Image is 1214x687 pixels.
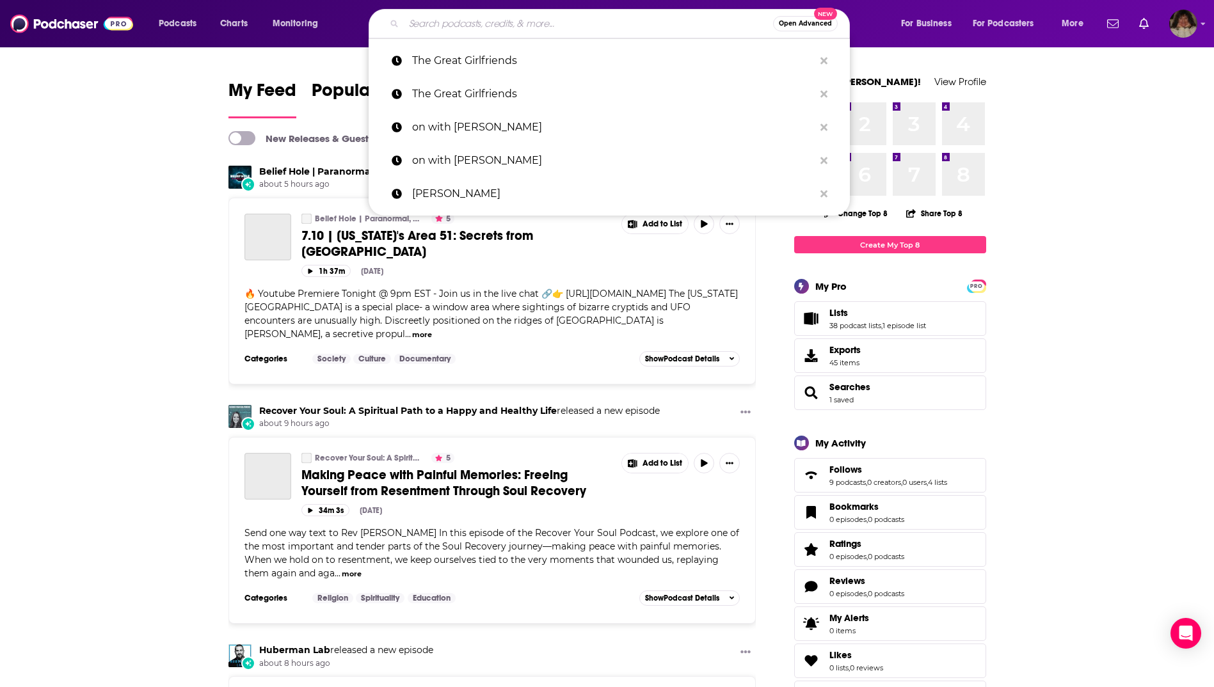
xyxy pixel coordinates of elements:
span: , [867,552,868,561]
span: For Podcasters [973,15,1034,33]
a: 0 episodes [829,552,867,561]
h3: Categories [244,354,302,364]
a: 1 saved [829,395,854,404]
a: The Great Girlfriends [369,44,850,77]
span: 7.10 | [US_STATE]'s Area 51: Secrets from [GEOGRAPHIC_DATA] [301,228,533,260]
button: 5 [431,214,454,224]
button: Show More Button [719,453,740,473]
a: Charts [212,13,255,34]
a: Show notifications dropdown [1102,13,1124,35]
span: 🔥 Youtube Premiere Tonight @ 9pm EST - Join us in the live chat 🔗👉 [URL][DOMAIN_NAME] The [US_STA... [244,288,738,340]
span: Logged in as angelport [1169,10,1197,38]
div: New Episode [241,177,255,191]
span: Popular Feed [312,79,420,109]
span: about 5 hours ago [259,179,683,190]
span: My Alerts [799,615,824,633]
a: Making Peace with Painful Memories: Freeing Yourself from Resentment Through Soul Recovery [244,453,291,500]
a: Exports [794,338,986,373]
a: Recover Your Soul: A Spiritual Path to a Happy and Healthy Life [315,453,420,463]
span: Likes [829,649,852,661]
button: open menu [892,13,968,34]
span: ... [405,328,411,340]
span: Follows [794,458,986,493]
span: New [814,8,837,20]
span: Monitoring [273,15,318,33]
a: Recover Your Soul: A Spiritual Path to a Happy and Healthy Life [228,405,252,428]
a: 7.10 | Ohio's Area 51: Secrets from Peach Mountain [244,214,291,260]
a: Culture [353,354,391,364]
a: Searches [799,384,824,402]
span: Exports [829,344,861,356]
input: Search podcasts, credits, & more... [404,13,773,34]
div: New Episode [241,417,255,431]
h3: released a new episode [259,405,660,417]
span: Likes [794,644,986,678]
span: Podcasts [159,15,196,33]
a: My Feed [228,79,296,118]
img: Huberman Lab [228,644,252,667]
div: [DATE] [360,506,382,515]
span: Making Peace with Painful Memories: Freeing Yourself from Resentment Through Soul Recovery [301,467,586,499]
a: Reviews [799,578,824,596]
span: PRO [969,281,984,291]
a: The Great Girlfriends [369,77,850,111]
div: Search podcasts, credits, & more... [381,9,862,38]
button: Show profile menu [1169,10,1197,38]
button: more [342,569,362,580]
button: Show More Button [622,454,689,473]
a: Making Peace with Painful Memories: Freeing Yourself from Resentment Through Soul Recovery [301,467,612,499]
a: 0 podcasts [868,552,904,561]
a: Create My Top 8 [794,236,986,253]
span: Bookmarks [794,495,986,530]
span: about 8 hours ago [259,658,433,669]
span: Show Podcast Details [645,354,719,363]
a: PRO [969,281,984,290]
button: more [412,329,432,340]
a: Recover Your Soul: A Spiritual Path to a Happy and Healthy Life [259,405,557,416]
img: Podchaser - Follow, Share and Rate Podcasts [10,12,133,36]
span: Add to List [643,459,682,468]
span: 45 items [829,358,861,367]
a: [PERSON_NAME] [369,177,850,210]
span: Charts [220,15,248,33]
a: 0 episodes [829,589,867,598]
span: My Alerts [829,612,869,624]
p: The Great Girlfriends [412,77,814,111]
button: ShowPodcast Details [639,590,740,606]
a: View Profile [934,75,986,88]
span: , [901,478,902,487]
span: Reviews [794,569,986,604]
span: Bookmarks [829,501,879,512]
a: 0 episodes [829,515,867,524]
div: My Activity [815,437,866,449]
a: 0 lists [829,663,849,672]
img: Belief Hole | Paranormal, Mysteries and Other Tasty Thought Snacks [228,166,252,189]
span: Send one way text to Rev [PERSON_NAME] In this episode of the Recover Your Soul Podcast, we explo... [244,527,739,579]
a: New Releases & Guests Only [228,131,397,145]
span: Show Podcast Details [645,594,719,603]
span: Reviews [829,575,865,587]
a: Society [312,354,351,364]
span: Add to List [643,219,682,229]
a: Education [408,593,456,603]
a: Welcome [PERSON_NAME]! [794,75,921,88]
button: 34m 3s [301,504,349,516]
span: Ratings [794,532,986,567]
span: My Feed [228,79,296,109]
span: Lists [794,301,986,336]
span: , [849,663,850,672]
a: Belief Hole | Paranormal, Mysteries and Other Tasty Thought Snacks [259,166,580,177]
a: Searches [829,381,870,393]
a: 0 podcasts [868,515,904,524]
button: open menu [964,13,1053,34]
a: Documentary [394,354,456,364]
img: User Profile [1169,10,1197,38]
a: Follows [799,466,824,484]
span: Searches [794,375,986,410]
a: Reviews [829,575,904,587]
span: Ratings [829,538,861,549]
a: 1 episode list [883,321,926,330]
